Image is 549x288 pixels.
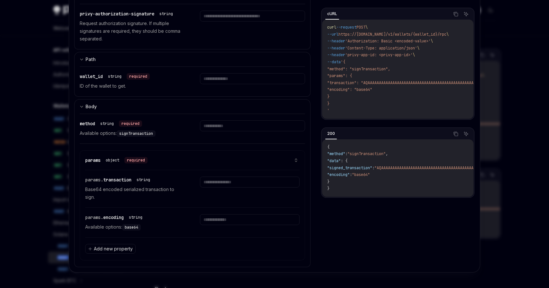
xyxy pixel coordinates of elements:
span: --header [327,52,345,57]
div: 200 [325,130,337,137]
span: '{ [341,59,345,65]
div: string [129,215,142,220]
span: --request [336,25,356,30]
div: privy-authorization-signature [80,11,175,17]
button: Ask AI [462,130,470,138]
span: \ [413,52,415,57]
span: --header [327,46,345,51]
span: "method" [327,151,345,156]
button: expand input section [74,99,310,114]
span: , [386,151,388,156]
span: signTransaction [119,131,153,136]
span: "base64" [352,172,370,177]
span: { [327,144,329,150]
button: Copy the contents from the code block [452,130,460,138]
span: } [327,179,329,184]
span: encoding [103,214,124,220]
span: "signTransaction" [347,151,386,156]
button: Copy the contents from the code block [452,10,460,18]
span: method [80,121,95,127]
p: ID of the wallet to get. [80,82,184,90]
span: "signed_transaction" [327,165,372,170]
span: ' [327,108,329,113]
span: base64 [125,225,138,230]
span: POST [356,25,365,30]
div: string [137,177,150,182]
span: \ [431,39,433,44]
p: Base64 encoded serialized transaction to sign. [85,186,184,201]
span: wallet_id [80,74,103,79]
span: "encoding": "base64" [327,87,372,92]
div: cURL [325,10,339,18]
span: params [85,157,101,163]
span: } [327,186,329,191]
p: Available options: [85,223,184,231]
div: string [100,121,114,126]
span: curl [327,25,336,30]
span: 'Content-Type: application/json' [345,46,417,51]
span: Add new property [94,246,133,252]
span: 'privy-app-id: <privy-app-id>' [345,52,413,57]
div: string [108,74,122,79]
span: --header [327,39,345,44]
span: transaction [103,177,131,183]
span: params. [85,214,103,220]
div: params.transaction [85,177,153,183]
div: Path [85,56,96,63]
div: required [124,157,148,163]
span: : [372,165,374,170]
div: wallet_id [80,73,150,80]
button: expand input section [74,52,310,66]
span: : [350,172,352,177]
div: object [106,158,119,163]
button: Add new property [85,244,136,254]
span: } [327,101,329,106]
span: "encoding" [327,172,350,177]
span: \ [417,46,419,51]
span: "data" [327,158,341,163]
span: : [345,151,347,156]
div: required [127,73,150,80]
p: Request authorization signature. If multiple signatures are required, they should be comma separa... [80,20,184,43]
div: string [159,11,173,16]
p: Available options: [80,129,184,137]
div: Body [85,103,97,110]
span: https://[DOMAIN_NAME]/v1/wallets/{wallet_id}/rpc [338,32,446,37]
span: : { [341,158,347,163]
span: } [327,94,329,99]
div: required [119,120,142,127]
div: params [85,157,148,163]
span: --data [327,59,341,65]
span: privy-authorization-signature [80,11,154,17]
span: \ [365,25,368,30]
div: params.encoding [85,214,145,221]
span: \ [446,32,449,37]
span: "method": "signTransaction", [327,66,390,72]
span: 'Authorization: Basic <encoded-value>' [345,39,431,44]
span: "params": { [327,73,352,78]
span: params. [85,177,103,183]
span: --url [327,32,338,37]
button: Ask AI [462,10,470,18]
div: method [80,120,142,127]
